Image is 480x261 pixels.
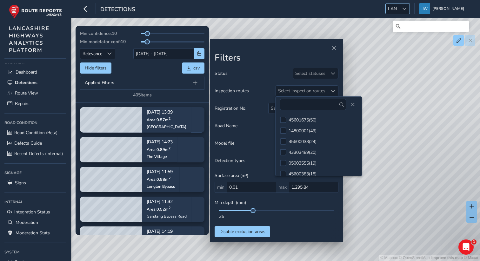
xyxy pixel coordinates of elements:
[147,230,186,234] p: [DATE] 14:19
[104,49,115,59] div: Sort by Date
[80,62,111,74] button: Hide filters
[458,239,474,255] iframe: Intercom live chat
[4,138,66,148] a: Defects Guide
[215,173,248,179] span: Surface area (m²)
[289,128,317,134] div: 14800001 ( 49 )
[215,105,246,111] span: Registration No.
[85,81,114,85] span: Applied Filters
[147,124,186,129] div: [GEOGRAPHIC_DATA]
[147,154,173,159] div: The Village
[276,182,289,193] span: max
[289,149,317,155] div: 43303489 ( 20 )
[100,5,135,14] span: Detections
[4,127,66,138] a: Road Condition (Beta)
[4,247,66,257] div: System
[4,77,66,88] a: Detections
[289,160,317,166] div: 05003555 ( 19 )
[215,226,270,237] button: Disable exclusion areas
[14,209,50,215] span: Integration Status
[147,140,173,145] p: [DATE] 14:23
[147,206,170,212] span: Area: 0.52 m
[4,88,66,98] a: Route View
[386,3,399,14] span: LAN
[4,168,66,178] div: Signage
[16,219,38,225] span: Moderation
[4,98,66,109] a: Repairs
[4,207,66,217] a: Integration Status
[169,116,170,121] sup: 2
[215,199,246,206] span: Min depth (mm)
[215,140,234,146] span: Model file
[80,39,121,45] span: Min modelator conf:
[9,25,50,54] span: LANCASHIRE HIGHWAYS ANALYTICS PLATFORM
[293,68,328,79] div: Select statuses
[4,217,66,228] a: Moderation
[147,147,170,152] span: Area: 0.89 m
[289,182,338,193] input: 0
[432,3,464,14] span: [PERSON_NAME]
[269,103,328,114] div: Select registration numbers
[215,53,338,63] h2: Filters
[227,182,276,193] input: 0
[348,100,357,109] button: Close
[276,86,328,96] div: Select inspection routes
[15,90,38,96] span: Route View
[4,148,66,159] a: Recent Defects (Internal)
[471,239,477,245] span: 1
[15,180,26,186] span: Signs
[289,139,317,145] div: 45600033 ( 24 )
[147,110,186,115] p: [DATE] 13:39
[4,67,66,77] a: Dashboard
[14,151,63,157] span: Recent Defects (Internal)
[219,213,334,219] div: 35
[182,62,204,74] button: csv
[330,44,338,53] button: Close
[80,30,112,36] span: Min confidence:
[16,230,50,236] span: Moderation Stats
[289,117,317,123] div: 45601675 ( 50 )
[419,3,466,14] button: [PERSON_NAME]
[169,206,170,210] sup: 2
[169,176,170,180] sup: 2
[16,69,37,75] span: Dashboard
[169,146,170,151] sup: 2
[193,65,200,71] span: csv
[147,184,175,189] div: Longton Bypass
[147,117,170,122] span: Area: 0.57 m
[112,30,117,36] span: 10
[215,88,249,94] span: Inspection routes
[147,214,187,219] div: Garstang Bypass Road
[14,140,42,146] span: Defects Guide
[15,101,30,107] span: Repairs
[121,39,126,45] span: 10
[4,178,66,188] a: Signs
[215,158,245,164] span: Detection types
[14,130,57,136] span: Road Condition (Beta)
[9,4,62,19] img: rr logo
[393,21,469,32] input: Search
[15,80,37,86] span: Detections
[215,123,237,129] span: Road Name
[80,49,104,59] span: Relevance
[147,170,175,174] p: [DATE] 11:59
[4,228,66,238] a: Moderation Stats
[4,197,66,207] div: Internal
[289,171,317,177] div: 45600383 ( 18 )
[133,92,152,98] div: 405 items
[215,182,227,193] span: min
[215,70,228,76] span: Status
[147,177,170,182] span: Area: 0.58 m
[419,3,430,14] img: diamond-layout
[4,118,66,127] div: Road Condition
[147,200,187,204] p: [DATE] 11:32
